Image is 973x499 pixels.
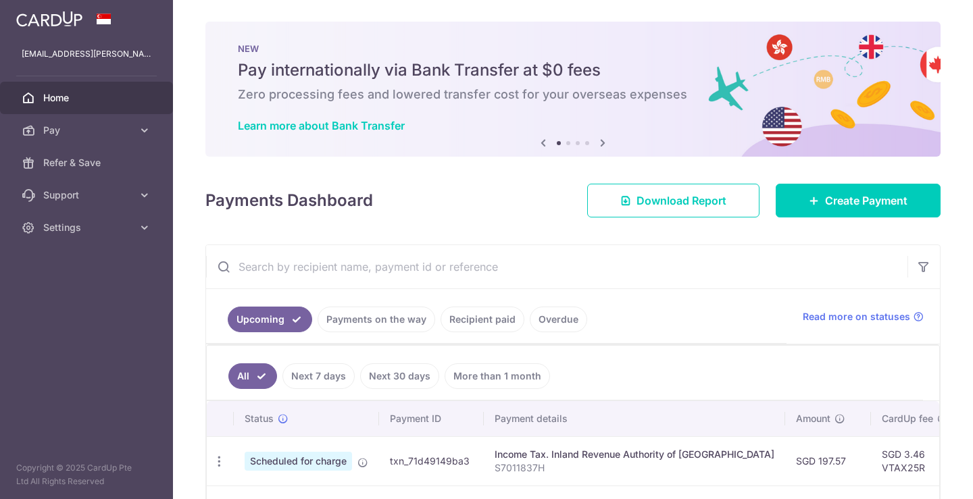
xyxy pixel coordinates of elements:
[245,412,274,425] span: Status
[238,43,908,54] p: NEW
[495,461,774,475] p: S7011837H
[587,184,759,217] a: Download Report
[882,412,933,425] span: CardUp fee
[228,307,312,332] a: Upcoming
[238,86,908,103] h6: Zero processing fees and lowered transfer cost for your overseas expenses
[803,310,910,323] span: Read more on statuses
[43,188,132,202] span: Support
[228,363,277,389] a: All
[43,221,132,234] span: Settings
[238,59,908,81] h5: Pay internationally via Bank Transfer at $0 fees
[206,245,907,288] input: Search by recipient name, payment id or reference
[43,156,132,169] span: Refer & Save
[796,412,830,425] span: Amount
[776,184,941,217] a: Create Payment
[360,363,439,389] a: Next 30 days
[441,307,524,332] a: Recipient paid
[785,436,871,485] td: SGD 197.57
[495,448,774,461] div: Income Tax. Inland Revenue Authority of [GEOGRAPHIC_DATA]
[379,436,484,485] td: txn_71d49149ba3
[22,47,151,61] p: [EMAIL_ADDRESS][PERSON_NAME][DOMAIN_NAME]
[245,452,352,471] span: Scheduled for charge
[484,401,785,436] th: Payment details
[530,307,587,332] a: Overdue
[379,401,484,436] th: Payment ID
[637,192,726,209] span: Download Report
[825,192,907,209] span: Create Payment
[43,124,132,137] span: Pay
[318,307,435,332] a: Payments on the way
[205,188,373,213] h4: Payments Dashboard
[43,91,132,105] span: Home
[803,310,924,323] a: Read more on statuses
[205,22,941,157] img: Bank transfer banner
[282,363,355,389] a: Next 7 days
[445,363,550,389] a: More than 1 month
[238,119,405,132] a: Learn more about Bank Transfer
[871,436,959,485] td: SGD 3.46 VTAX25R
[16,11,82,27] img: CardUp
